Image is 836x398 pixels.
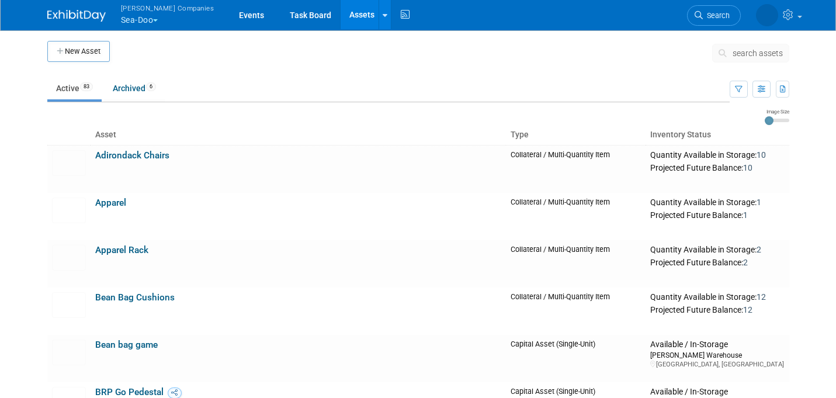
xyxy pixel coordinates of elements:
[650,360,784,369] div: [GEOGRAPHIC_DATA], [GEOGRAPHIC_DATA]
[696,6,778,19] img: Stephanie Johnson
[743,305,752,314] span: 12
[506,125,646,145] th: Type
[757,245,761,254] span: 2
[650,350,784,360] div: [PERSON_NAME] Warehouse
[650,161,784,174] div: Projected Future Balance:
[650,150,784,161] div: Quantity Available in Storage:
[506,145,646,193] td: Collateral / Multi-Quantity Item
[650,340,784,350] div: Available / In-Storage
[757,292,766,302] span: 12
[95,292,175,303] a: Bean Bag Cushions
[95,245,148,255] a: Apparel Rack
[95,387,164,397] a: BRP Go Pedestal
[627,5,681,26] a: Search
[95,340,158,350] a: Bean bag game
[733,49,783,58] span: search assets
[506,240,646,288] td: Collateral / Multi-Quantity Item
[506,288,646,335] td: Collateral / Multi-Quantity Item
[121,2,214,14] span: [PERSON_NAME] Companies
[743,210,748,220] span: 1
[743,163,752,172] span: 10
[47,10,106,22] img: ExhibitDay
[104,77,165,99] a: Archived6
[506,335,646,382] td: Capital Asset (Single-Unit)
[47,77,102,99] a: Active83
[643,11,670,20] span: Search
[80,82,93,91] span: 83
[650,208,784,221] div: Projected Future Balance:
[757,150,766,160] span: 10
[506,193,646,240] td: Collateral / Multi-Quantity Item
[712,44,789,63] button: search assets
[757,198,761,207] span: 1
[743,258,748,267] span: 2
[95,150,169,161] a: Adirondack Chairs
[650,245,784,255] div: Quantity Available in Storage:
[47,41,110,62] button: New Asset
[650,198,784,208] div: Quantity Available in Storage:
[650,387,784,397] div: Available / In-Storage
[650,303,784,316] div: Projected Future Balance:
[95,198,126,208] a: Apparel
[146,82,156,91] span: 6
[765,108,789,115] div: Image Size
[650,292,784,303] div: Quantity Available in Storage:
[91,125,507,145] th: Asset
[650,255,784,268] div: Projected Future Balance:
